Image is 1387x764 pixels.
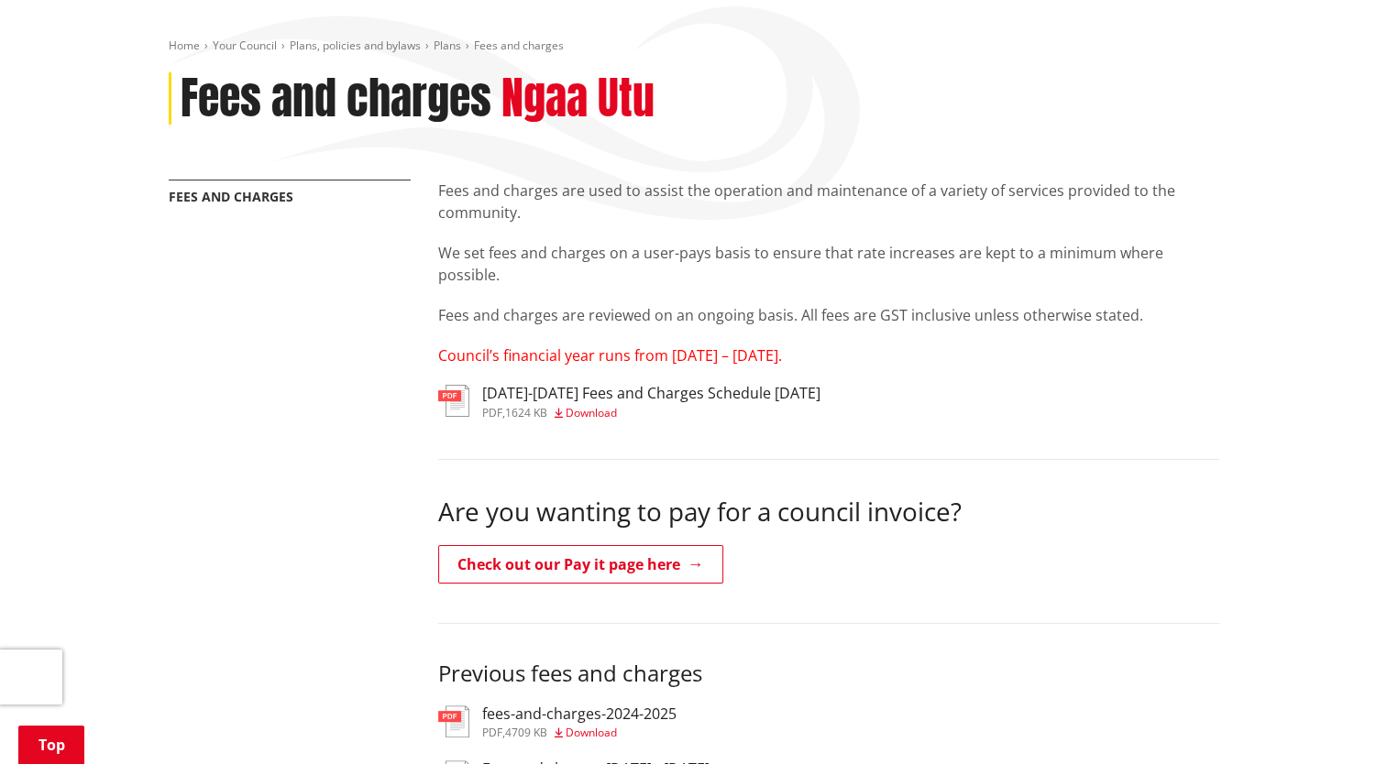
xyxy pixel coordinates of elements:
h1: Fees and charges [181,72,491,126]
a: Plans [434,38,461,53]
iframe: Messenger Launcher [1303,687,1369,753]
div: , [482,408,820,419]
a: Check out our Pay it page here [438,545,723,584]
span: 1624 KB [505,405,547,420]
span: Fees and charges [474,38,564,53]
img: document-pdf.svg [438,385,469,417]
a: [DATE]-[DATE] Fees and Charges Schedule [DATE] pdf,1624 KB Download [438,385,820,418]
h2: Ngaa Utu [501,72,655,126]
h3: fees-and-charges-2024-2025 [482,705,677,723]
span: Are you wanting to pay for a council invoice? [438,494,962,529]
a: Home [169,38,200,53]
a: fees-and-charges-2024-2025 pdf,4709 KB Download [438,705,677,738]
a: Fees and charges [169,188,293,205]
p: Fees and charges are used to assist the operation and maintenance of a variety of services provid... [438,180,1219,224]
h3: [DATE]-[DATE] Fees and Charges Schedule [DATE] [482,385,820,402]
a: Top [18,726,84,764]
img: document-pdf.svg [438,705,469,737]
a: Your Council [213,38,277,53]
span: Council’s financial year runs from [DATE] – [DATE]. [438,345,782,366]
span: pdf [482,405,502,420]
a: Plans, policies and bylaws [290,38,421,53]
p: Fees and charges are reviewed on an ongoing basis. All fees are GST inclusive unless otherwise st... [438,304,1219,326]
nav: breadcrumb [169,38,1219,54]
span: 4709 KB [505,725,547,740]
span: Download [566,725,617,740]
h3: Previous fees and charges [438,660,1219,687]
span: Download [566,405,617,420]
p: We set fees and charges on a user-pays basis to ensure that rate increases are kept to a minimum ... [438,242,1219,286]
span: pdf [482,725,502,740]
div: , [482,727,677,738]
